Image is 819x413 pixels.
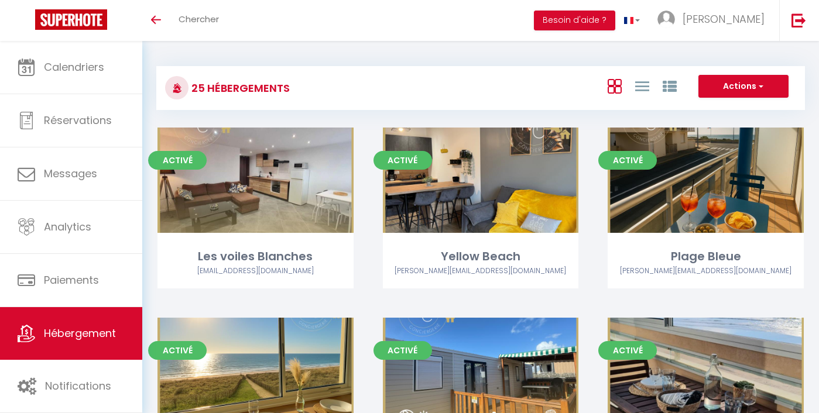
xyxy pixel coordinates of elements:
[791,13,806,27] img: logout
[657,11,675,28] img: ...
[44,273,99,287] span: Paiements
[608,247,804,266] div: Plage Bleue
[698,75,789,98] button: Actions
[44,166,97,181] span: Messages
[608,266,804,277] div: Airbnb
[44,219,91,234] span: Analytics
[157,266,354,277] div: Airbnb
[598,151,657,170] span: Activé
[179,13,219,25] span: Chercher
[148,341,207,360] span: Activé
[663,76,677,95] a: Vue par Groupe
[598,341,657,360] span: Activé
[373,341,432,360] span: Activé
[383,266,579,277] div: Airbnb
[157,247,354,266] div: Les voiles Blanches
[45,378,111,393] span: Notifications
[189,75,290,101] h3: 25 Hébergements
[35,9,107,30] img: Super Booking
[44,60,104,74] span: Calendriers
[148,151,207,170] span: Activé
[383,247,579,266] div: Yellow Beach
[635,76,649,95] a: Vue en Liste
[608,76,622,95] a: Vue en Box
[44,113,112,128] span: Réservations
[44,326,116,340] span: Hébergement
[373,151,432,170] span: Activé
[534,11,615,30] button: Besoin d'aide ?
[683,12,765,26] span: [PERSON_NAME]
